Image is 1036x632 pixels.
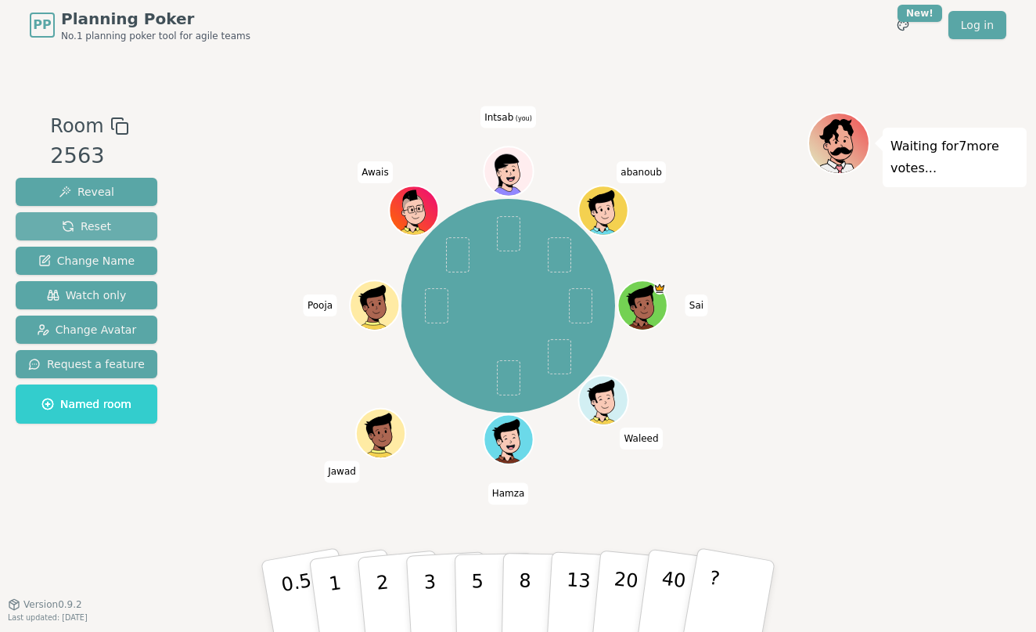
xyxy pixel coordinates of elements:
span: Named room [41,396,131,412]
span: Click to change your name [620,428,662,450]
button: New! [889,11,917,39]
span: Click to change your name [617,161,666,183]
button: Named room [16,385,157,424]
span: PP [33,16,51,34]
button: Request a feature [16,350,157,378]
button: Change Name [16,247,157,275]
button: Change Avatar [16,316,157,344]
span: Last updated: [DATE] [8,613,88,622]
button: Version0.9.2 [8,598,82,611]
a: PPPlanning PokerNo.1 planning poker tool for agile teams [30,8,250,42]
span: Reveal [59,184,114,200]
span: Click to change your name [358,161,392,183]
span: No.1 planning poker tool for agile teams [61,30,250,42]
button: Reveal [16,178,157,206]
span: Room [50,112,103,140]
span: Click to change your name [304,294,336,316]
button: Click to change your avatar [485,148,531,194]
button: Watch only [16,281,157,309]
span: Version 0.9.2 [23,598,82,611]
span: Click to change your name [480,107,536,128]
span: Click to change your name [488,483,529,505]
span: Click to change your name [685,294,707,316]
span: Change Avatar [37,322,137,338]
span: Watch only [47,287,127,303]
span: Reset [62,218,111,234]
div: New! [898,5,942,22]
div: 2563 [50,140,128,172]
span: (you) [513,115,532,122]
a: Log in [948,11,1006,39]
span: Planning Poker [61,8,250,30]
button: Reset [16,212,157,240]
span: Request a feature [28,356,145,372]
span: Change Name [38,253,135,269]
p: Waiting for 7 more votes... [890,135,1019,179]
span: Sai is the host [653,282,666,294]
span: Click to change your name [324,461,360,483]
